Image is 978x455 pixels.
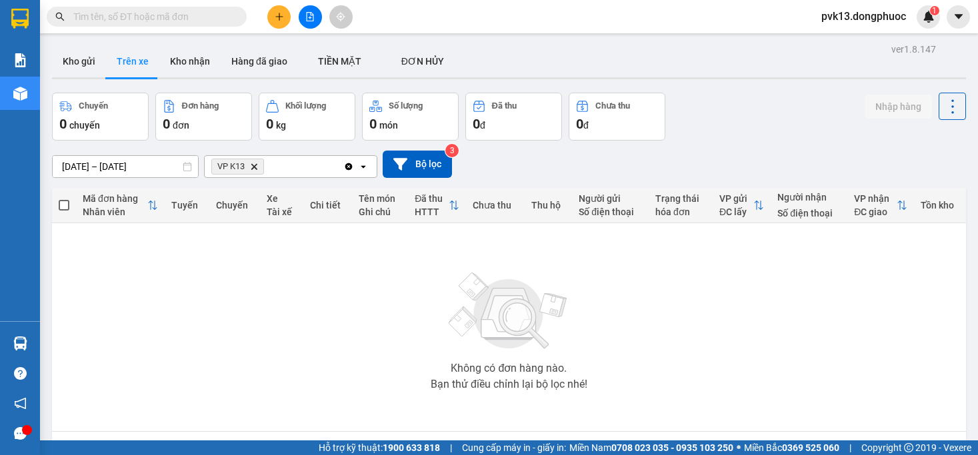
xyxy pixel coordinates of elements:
svg: Delete [250,163,258,171]
div: Số điện thoại [777,208,841,219]
input: Tìm tên, số ĐT hoặc mã đơn [73,9,231,24]
div: Đã thu [415,193,449,204]
span: notification [14,397,27,410]
button: Khối lượng0kg [259,93,355,141]
span: Cung cấp máy in - giấy in: [462,440,566,455]
button: Kho gửi [52,45,106,77]
button: Đơn hàng0đơn [155,93,252,141]
div: Tuyến [171,200,203,211]
div: Ghi chú [359,207,401,217]
span: search [55,12,65,21]
div: Xe [267,193,297,204]
div: Chuyến [79,101,108,111]
div: Trạng thái [655,193,706,204]
div: Tên món [359,193,401,204]
sup: 1 [930,6,939,15]
div: Thu hộ [531,200,566,211]
div: Số điện thoại [579,207,642,217]
span: đ [480,120,485,131]
div: ĐC lấy [719,207,753,217]
div: hóa đơn [655,207,706,217]
span: 0 [163,116,170,132]
button: caret-down [947,5,970,29]
div: Người nhận [777,192,841,203]
span: 0 [473,116,480,132]
div: Chi tiết [310,200,346,211]
span: | [849,440,851,455]
button: plus [267,5,291,29]
span: Hỗ trợ kỹ thuật: [319,440,440,455]
div: Người gửi [579,193,642,204]
strong: 0369 525 060 [782,442,839,453]
div: VP gửi [719,193,753,204]
span: ĐƠN HỦY [401,56,444,67]
button: Bộ lọc [383,151,452,178]
div: Bạn thử điều chỉnh lại bộ lọc nhé! [431,379,587,390]
input: Selected VP K13. [267,160,268,173]
div: Chuyến [216,200,253,211]
img: icon-new-feature [923,11,935,23]
span: caret-down [953,11,965,23]
button: Số lượng0món [362,93,459,141]
svg: open [358,161,369,172]
button: file-add [299,5,322,29]
span: Miền Bắc [744,440,839,455]
span: 1 [932,6,937,15]
div: Chưa thu [595,101,630,111]
button: Kho nhận [159,45,221,77]
span: đ [583,120,589,131]
sup: 3 [445,144,459,157]
span: món [379,120,398,131]
button: Hàng đã giao [221,45,298,77]
div: Số lượng [389,101,423,111]
div: Mã đơn hàng [83,193,147,204]
span: aim [336,12,345,21]
button: Trên xe [106,45,159,77]
div: ver 1.8.147 [891,42,936,57]
span: VP K13 [217,161,245,172]
th: Toggle SortBy [76,188,165,223]
span: message [14,427,27,440]
span: Miền Nam [569,440,733,455]
span: file-add [305,12,315,21]
button: Đã thu0đ [465,93,562,141]
div: Đơn hàng [182,101,219,111]
button: aim [329,5,353,29]
th: Toggle SortBy [408,188,466,223]
button: Nhập hàng [865,95,932,119]
img: logo-vxr [11,9,29,29]
span: chuyến [69,120,100,131]
div: Chưa thu [473,200,517,211]
img: solution-icon [13,53,27,67]
img: svg+xml;base64,PHN2ZyBjbGFzcz0ibGlzdC1wbHVnX19zdmciIHhtbG5zPSJodHRwOi8vd3d3LnczLm9yZy8yMDAwL3N2Zy... [442,264,575,358]
span: 0 [369,116,377,132]
span: 0 [59,116,67,132]
span: plus [275,12,284,21]
span: | [450,440,452,455]
span: 0 [576,116,583,132]
strong: 1900 633 818 [383,442,440,453]
div: ĐC giao [854,207,896,217]
strong: 0708 023 035 - 0935 103 250 [611,442,733,453]
div: HTTT [415,207,449,217]
button: Chuyến0chuyến [52,93,149,141]
div: Tồn kho [921,200,959,211]
th: Toggle SortBy [847,188,913,223]
span: kg [276,120,286,131]
div: Nhân viên [83,207,147,217]
span: pvk13.dongphuoc [811,8,917,25]
div: VP nhận [854,193,896,204]
img: warehouse-icon [13,87,27,101]
input: Select a date range. [53,156,198,177]
img: warehouse-icon [13,336,27,350]
span: copyright [904,443,913,452]
span: ⚪️ [737,445,741,450]
div: Khối lượng [285,101,326,111]
div: Không có đơn hàng nào. [451,363,567,374]
th: Toggle SortBy [713,188,771,223]
span: TIỀN MẶT [318,56,361,67]
span: question-circle [14,367,27,380]
span: 0 [266,116,273,132]
span: đơn [173,120,189,131]
div: Đã thu [492,101,517,111]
